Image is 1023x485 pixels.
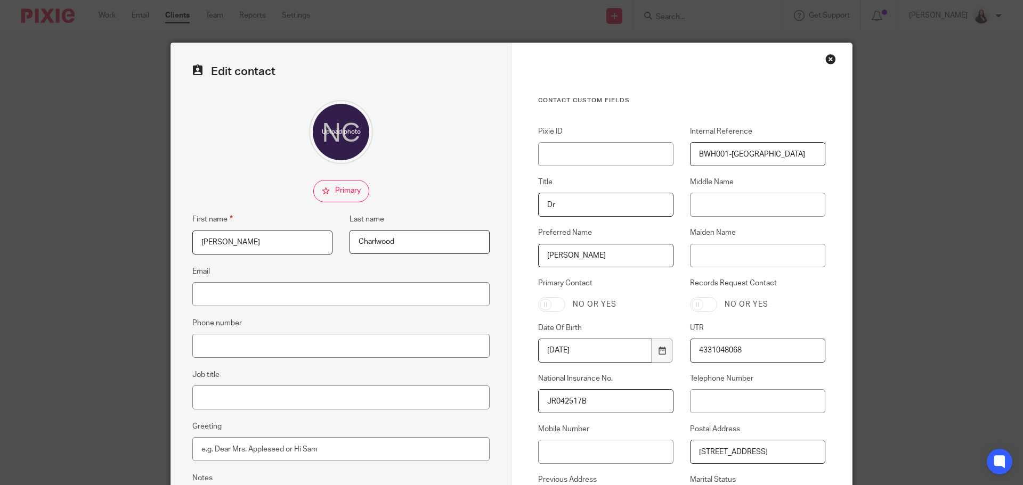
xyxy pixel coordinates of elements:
label: Mobile Number [538,424,673,434]
label: Phone number [192,318,242,328]
label: No or yes [573,299,616,310]
label: Job title [192,369,220,380]
label: Marital Status [690,474,825,485]
input: e.g. Dear Mrs. Appleseed or Hi Sam [192,437,490,461]
label: Date Of Birth [538,323,673,333]
label: Previous Address [538,474,673,485]
h3: Contact Custom fields [538,96,825,105]
h2: Edit contact [192,64,490,79]
label: Title [538,177,673,187]
label: Preferred Name [538,227,673,238]
label: Primary Contact [538,278,673,289]
label: Middle Name [690,177,825,187]
label: First name [192,213,233,225]
input: YYYY-MM-DD [538,339,652,363]
div: Close this dialog window [825,54,836,64]
label: Postal Address [690,424,825,434]
label: Notes [192,473,213,483]
label: Telephone Number [690,373,825,384]
label: UTR [690,323,825,333]
label: Last name [350,214,384,225]
label: National Insurance No. [538,373,673,384]
label: Email [192,266,210,277]
label: Maiden Name [690,227,825,238]
label: No or yes [725,299,768,310]
label: Records Request Contact [690,278,825,289]
label: Internal Reference [690,126,825,137]
label: Greeting [192,421,222,432]
label: Pixie ID [538,126,673,137]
